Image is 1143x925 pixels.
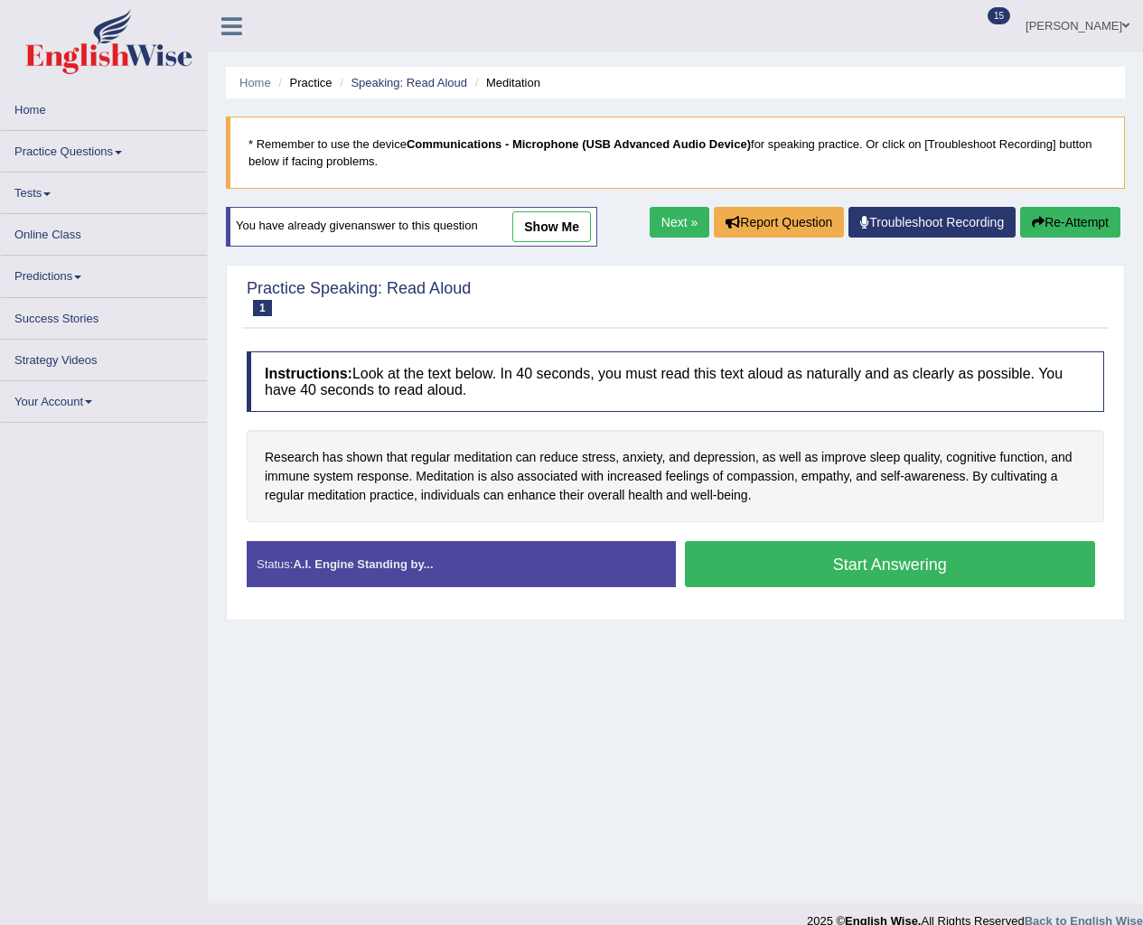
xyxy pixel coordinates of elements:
a: Home [1,89,207,125]
b: Instructions: [265,366,352,381]
a: Troubleshoot Recording [848,207,1016,238]
a: Tests [1,173,207,208]
b: Communications - Microphone (USB Advanced Audio Device) [407,137,751,151]
div: Research has shown that regular meditation can reduce stress, anxiety, and depression, as well as... [247,430,1104,522]
a: Home [239,76,271,89]
h2: Practice Speaking: Read Aloud [247,280,471,316]
button: Re-Attempt [1020,207,1120,238]
a: Speaking: Read Aloud [351,76,467,89]
button: Report Question [714,207,844,238]
strong: A.I. Engine Standing by... [293,557,433,571]
blockquote: * Remember to use the device for speaking practice. Or click on [Troubleshoot Recording] button b... [226,117,1125,189]
a: Predictions [1,256,207,291]
a: Practice Questions [1,131,207,166]
a: Your Account [1,381,207,416]
button: Start Answering [685,541,1096,587]
span: 1 [253,300,272,316]
a: Success Stories [1,298,207,333]
a: Next » [650,207,709,238]
a: Online Class [1,214,207,249]
a: show me [512,211,591,242]
li: Practice [274,74,332,91]
div: You have already given answer to this question [226,207,597,247]
span: 15 [988,7,1010,24]
a: Strategy Videos [1,340,207,375]
h4: Look at the text below. In 40 seconds, you must read this text aloud as naturally and as clearly ... [247,351,1104,412]
div: Status: [247,541,676,587]
li: Meditation [471,74,540,91]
